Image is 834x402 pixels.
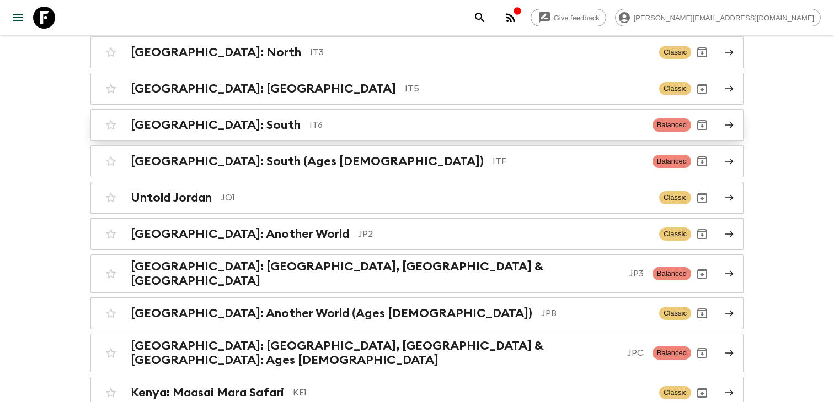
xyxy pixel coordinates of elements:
p: JO1 [221,191,650,204]
a: Untold JordanJO1ClassicArchive [90,182,744,214]
span: Classic [659,191,691,204]
button: Archive [691,187,713,209]
button: Archive [691,41,713,63]
p: IT6 [309,118,644,132]
span: Balanced [653,118,691,132]
span: Classic [659,46,691,59]
button: Archive [691,114,713,136]
h2: [GEOGRAPHIC_DATA]: South [131,118,301,132]
a: [GEOGRAPHIC_DATA]: Another WorldJP2ClassicArchive [90,218,744,250]
p: JPB [541,307,650,320]
a: Give feedback [531,9,606,26]
p: JP2 [358,227,650,241]
span: Balanced [653,346,691,360]
button: Archive [691,342,713,364]
button: Archive [691,302,713,324]
span: Balanced [653,155,691,168]
h2: [GEOGRAPHIC_DATA]: Another World (Ages [DEMOGRAPHIC_DATA]) [131,306,532,320]
p: IT3 [310,46,650,59]
h2: [GEOGRAPHIC_DATA]: South (Ages [DEMOGRAPHIC_DATA]) [131,154,484,169]
p: IT5 [405,82,650,95]
button: Archive [691,78,713,100]
button: Archive [691,223,713,245]
a: [GEOGRAPHIC_DATA]: [GEOGRAPHIC_DATA], [GEOGRAPHIC_DATA] & [GEOGRAPHIC_DATA]: Ages [DEMOGRAPHIC_DA... [90,334,744,372]
span: Classic [659,307,691,320]
h2: [GEOGRAPHIC_DATA]: [GEOGRAPHIC_DATA], [GEOGRAPHIC_DATA] & [GEOGRAPHIC_DATA] [131,259,620,288]
h2: Kenya: Maasai Mara Safari [131,385,284,400]
span: Classic [659,82,691,95]
p: ITF [493,155,644,168]
h2: [GEOGRAPHIC_DATA]: [GEOGRAPHIC_DATA] [131,82,396,96]
button: Archive [691,150,713,172]
button: Archive [691,263,713,285]
span: Give feedback [548,14,606,22]
a: [GEOGRAPHIC_DATA]: [GEOGRAPHIC_DATA]IT5ClassicArchive [90,73,744,105]
span: Balanced [653,267,691,280]
a: [GEOGRAPHIC_DATA]: Another World (Ages [DEMOGRAPHIC_DATA])JPBClassicArchive [90,297,744,329]
p: JPC [627,346,644,360]
span: Classic [659,386,691,399]
p: KE1 [293,386,650,399]
div: [PERSON_NAME][EMAIL_ADDRESS][DOMAIN_NAME] [615,9,821,26]
h2: [GEOGRAPHIC_DATA]: North [131,45,301,59]
span: Classic [659,227,691,241]
a: [GEOGRAPHIC_DATA]: [GEOGRAPHIC_DATA], [GEOGRAPHIC_DATA] & [GEOGRAPHIC_DATA]JP3BalancedArchive [90,254,744,293]
a: [GEOGRAPHIC_DATA]: South (Ages [DEMOGRAPHIC_DATA])ITFBalancedArchive [90,145,744,177]
a: [GEOGRAPHIC_DATA]: SouthIT6BalancedArchive [90,109,744,141]
a: [GEOGRAPHIC_DATA]: NorthIT3ClassicArchive [90,36,744,68]
button: menu [7,7,29,29]
h2: [GEOGRAPHIC_DATA]: [GEOGRAPHIC_DATA], [GEOGRAPHIC_DATA] & [GEOGRAPHIC_DATA]: Ages [DEMOGRAPHIC_DATA] [131,339,618,367]
h2: Untold Jordan [131,191,212,205]
p: JP3 [629,267,644,280]
button: search adventures [469,7,491,29]
span: [PERSON_NAME][EMAIL_ADDRESS][DOMAIN_NAME] [628,14,820,22]
h2: [GEOGRAPHIC_DATA]: Another World [131,227,349,241]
